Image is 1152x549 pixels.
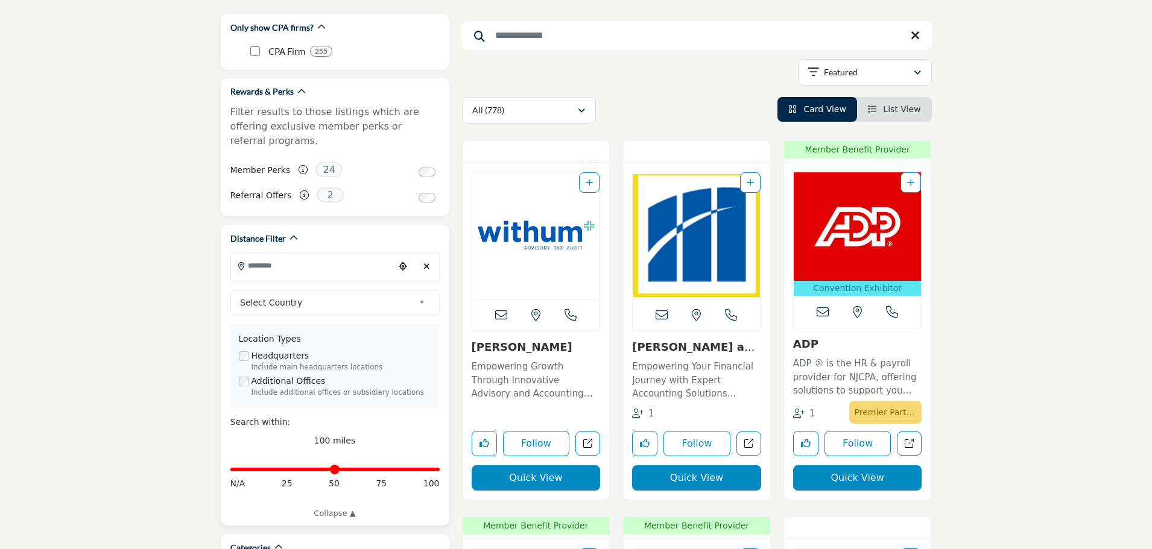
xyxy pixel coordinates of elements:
[575,431,600,456] a: Open withum in new tab
[788,143,928,156] span: Member Benefit Provider
[419,168,435,177] input: Switch to Member Perks
[472,431,497,456] button: Like listing
[736,431,761,456] a: Open magone-and-company-pc in new tab
[462,21,932,50] input: Search Keyword
[793,354,922,398] a: ADP ® is the HR & payroll provider for NJCPA, offering solutions to support you and your clients ...
[627,519,767,532] span: Member Benefit Provider
[854,404,917,421] p: Premier Partner
[633,172,761,299] img: Magone and Company, PC
[632,340,761,354] h3: Magone and Company, PC
[883,104,920,114] span: List View
[230,86,294,98] h2: Rewards & Perks
[777,97,857,122] li: Card View
[230,105,440,148] p: Filter results to those listings which are offering exclusive member perks or referral programs.
[632,340,759,366] a: [PERSON_NAME] and Company, ...
[857,97,932,122] li: List View
[472,357,601,401] a: Empowering Growth Through Innovative Advisory and Accounting Solutions This forward-thinking, tec...
[315,47,328,55] b: 255
[824,431,891,456] button: Follow
[376,477,387,490] span: 75
[793,337,818,350] a: ADP
[252,375,326,387] label: Additional Offices
[648,408,654,419] span: 1
[310,46,332,57] div: 255 Results For CPA Firm
[472,340,572,353] a: [PERSON_NAME]
[230,160,291,181] label: Member Perks
[632,357,761,401] a: Empowering Your Financial Journey with Expert Accounting Solutions Specializing in accounting ser...
[472,172,600,299] a: Open Listing in new tab
[240,295,414,310] span: Select Country
[472,465,601,491] button: Quick View
[798,59,932,86] button: Featured
[632,407,654,421] div: Followers
[793,337,922,351] h3: ADP
[796,282,919,295] p: Convention Exhibitor
[252,362,431,373] div: Include main headquarters locations
[423,477,440,490] span: 100
[329,477,340,490] span: 50
[793,407,815,421] div: Followers
[633,172,761,299] a: Open Listing in new tab
[472,340,601,354] h3: Withum
[315,162,343,177] span: 24
[231,254,394,277] input: Search Location
[824,66,858,78] p: Featured
[252,387,431,398] div: Include additional offices or subsidiary locations
[793,431,818,456] button: Like listing
[472,172,600,299] img: Withum
[314,436,356,445] span: 100 miles
[472,360,601,401] p: Empowering Growth Through Innovative Advisory and Accounting Solutions This forward-thinking, tec...
[282,477,293,490] span: 25
[268,45,305,58] p: CPA Firm: CPA Firm
[317,187,344,202] span: 2
[419,193,435,202] input: Switch to Referral Offers
[663,431,730,456] button: Follow
[418,254,436,280] div: Clear search location
[793,465,922,491] button: Quick View
[394,254,412,280] div: Choose your current location
[230,185,292,206] label: Referral Offers
[794,172,922,281] img: ADP
[788,104,846,114] a: View Card
[868,104,921,114] a: View List
[472,104,504,116] p: All (778)
[230,22,314,34] h2: Only show CPA firms?
[230,507,440,519] a: Collapse ▲
[907,178,914,187] a: Add To List
[632,431,657,456] button: Like listing
[809,408,815,419] span: 1
[230,477,245,490] span: N/A
[632,465,761,491] button: Quick View
[897,431,922,456] a: Open adp in new tab
[239,333,431,345] div: Location Types
[466,519,606,532] span: Member Benefit Provider
[230,416,440,428] div: Search within:
[462,97,596,124] button: All (778)
[803,104,846,114] span: Card View
[586,178,593,187] a: Add To List
[793,357,922,398] p: ADP ® is the HR & payroll provider for NJCPA, offering solutions to support you and your clients ...
[230,233,286,245] h2: Distance Filter
[503,431,570,456] button: Follow
[747,178,754,187] a: Add To List
[632,360,761,401] p: Empowering Your Financial Journey with Expert Accounting Solutions Specializing in accounting ser...
[252,350,309,362] label: Headquarters
[250,46,260,56] input: CPA Firm checkbox
[794,172,922,296] a: Open Listing in new tab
